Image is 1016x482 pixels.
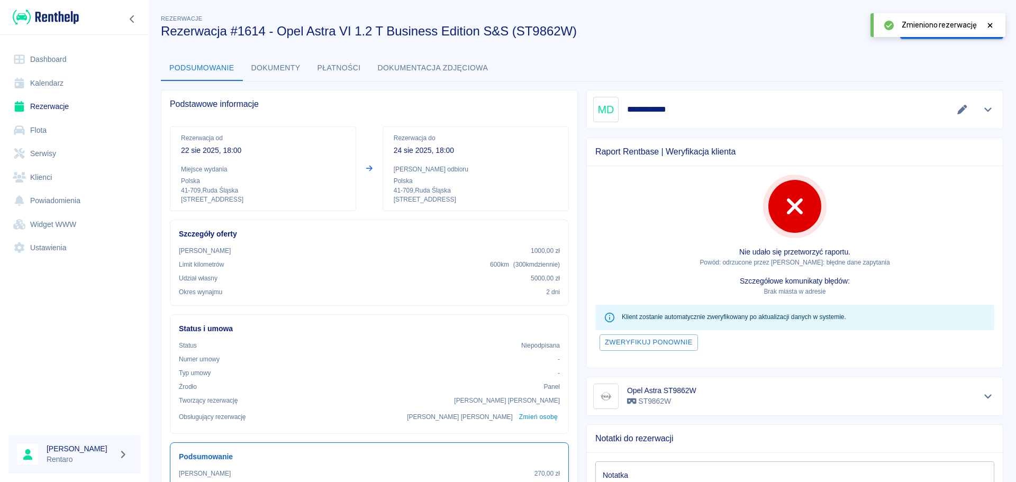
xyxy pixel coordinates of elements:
h3: Rezerwacja #1614 - Opel Astra VI 1.2 T Business Edition S&S (ST9862W) [161,24,892,39]
p: ST9862W [627,396,696,407]
img: Image [595,386,616,407]
button: Płatności [309,56,369,81]
p: [PERSON_NAME] [PERSON_NAME] [407,412,513,422]
button: Zweryfikuj ponownie [600,334,698,351]
p: Udział własny [179,274,217,283]
p: Miejsce wydania [181,165,345,174]
a: Serwisy [8,142,140,166]
p: 22 sie 2025, 18:00 [181,145,345,156]
a: Widget WWW [8,213,140,237]
p: Limit kilometrów [179,260,224,269]
button: Pokaż szczegóły [979,102,997,117]
p: 600 km [490,260,560,269]
button: Zmień osobę [517,410,560,425]
p: 41-709 , Ruda Śląska [181,186,345,195]
a: Ustawienia [8,236,140,260]
p: 2 dni [546,287,560,297]
button: Podsumowanie [161,56,243,81]
h6: Podsumowanie [179,451,560,462]
a: Kalendarz [8,71,140,95]
p: Niepodpisana [521,341,560,350]
p: Żrodło [179,382,197,392]
p: Obsługujący rezerwację [179,412,246,422]
a: Dashboard [8,48,140,71]
p: Numer umowy [179,354,220,364]
p: [PERSON_NAME] [179,469,231,478]
p: Polska [394,176,558,186]
button: Pokaż szczegóły [979,389,997,404]
a: Powiadomienia [8,189,140,213]
a: Flota [8,119,140,142]
p: 41-709 , Ruda Śląska [394,186,558,195]
p: Polska [181,176,345,186]
p: Rezerwacja do [394,133,558,143]
button: Dokumenty [243,56,309,81]
div: Klient zostanie automatycznie zweryfikowany po aktualizacji danych w systemie. [622,308,846,327]
h6: Opel Astra ST9862W [627,385,696,396]
p: Typ umowy [179,368,211,378]
a: Renthelp logo [8,8,79,26]
p: Powód: odrzucone przez [PERSON_NAME]: błędne dane zapytania [595,258,994,267]
p: - [558,368,560,378]
p: Tworzący rezerwację [179,396,238,405]
a: Klienci [8,166,140,189]
p: Status [179,341,197,350]
p: [PERSON_NAME] [PERSON_NAME] [454,396,560,405]
button: Zwiń nawigację [124,12,140,26]
button: Edytuj dane [954,102,971,117]
img: Renthelp logo [13,8,79,26]
h6: Status i umowa [179,323,560,334]
p: [PERSON_NAME] [179,246,231,256]
h6: Szczegóły oferty [179,229,560,240]
p: 24 sie 2025, 18:00 [394,145,558,156]
p: Nie udało się przetworzyć raportu. [595,247,994,258]
p: Panel [544,382,560,392]
p: 5000,00 zł [531,274,560,283]
p: Okres wynajmu [179,287,222,297]
span: Raport Rentbase | Weryfikacja klienta [595,147,994,157]
p: - [558,354,560,364]
p: 1000,00 zł [531,246,560,256]
p: [STREET_ADDRESS] [181,195,345,204]
span: Brak miasta w adresie [764,288,825,295]
span: ( 300 km dziennie ) [513,261,560,268]
p: Rentaro [47,454,114,465]
button: Dokumentacja zdjęciowa [369,56,497,81]
span: Rezerwacje [161,15,202,22]
p: [PERSON_NAME] odbioru [394,165,558,174]
p: [STREET_ADDRESS] [394,195,558,204]
span: Notatki do rezerwacji [595,433,994,444]
h6: [PERSON_NAME] [47,443,114,454]
p: Rezerwacja od [181,133,345,143]
p: Szczegółowe komunikaty błędów: [595,276,994,287]
a: Rezerwacje [8,95,140,119]
span: Zmieniono rezerwację [902,20,977,31]
p: 270,00 zł [534,469,560,478]
span: Podstawowe informacje [170,99,569,110]
div: MD [593,97,619,122]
